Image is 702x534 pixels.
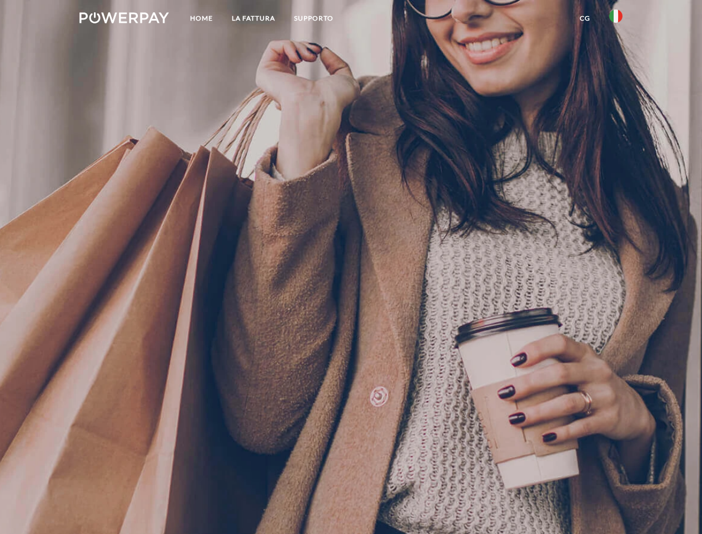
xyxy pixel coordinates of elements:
[181,8,222,28] a: Home
[222,8,285,28] a: LA FATTURA
[609,9,623,23] img: it
[285,8,343,28] a: Supporto
[79,12,169,23] img: logo-powerpay-white.svg
[570,8,600,28] a: CG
